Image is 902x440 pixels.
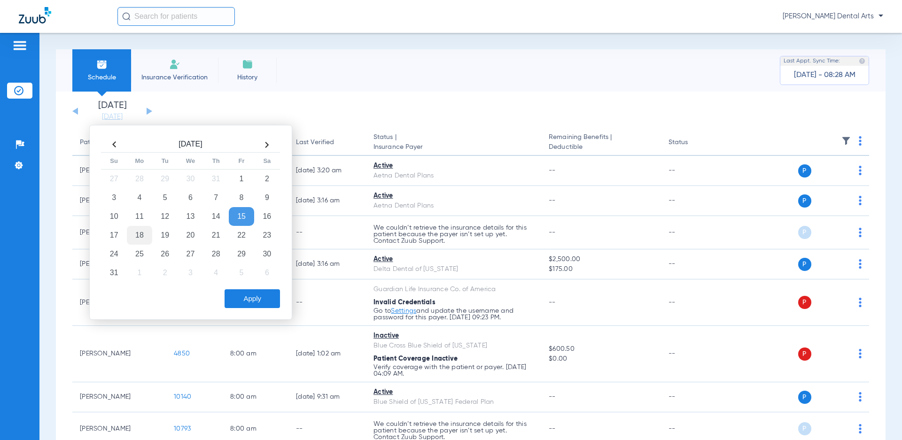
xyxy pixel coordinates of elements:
[223,326,288,382] td: 8:00 AM
[223,382,288,412] td: 8:00 AM
[12,40,27,51] img: hamburger-icon
[225,73,270,82] span: History
[242,59,253,70] img: History
[661,130,724,156] th: Status
[373,397,534,407] div: Blue Shield of [US_STATE] Federal Plan
[296,138,358,147] div: Last Verified
[859,196,862,205] img: group-dot-blue.svg
[373,264,534,274] div: Delta Dental of [US_STATE]
[798,258,811,271] span: P
[549,394,556,400] span: --
[859,136,862,146] img: group-dot-blue.svg
[373,161,534,171] div: Active
[127,137,254,153] th: [DATE]
[549,299,556,306] span: --
[798,296,811,309] span: P
[72,326,166,382] td: [PERSON_NAME]
[859,228,862,237] img: group-dot-blue.svg
[373,201,534,211] div: Aetna Dental Plans
[549,167,556,174] span: --
[798,226,811,239] span: P
[296,138,334,147] div: Last Verified
[841,136,851,146] img: filter.svg
[373,299,435,306] span: Invalid Credentials
[288,216,366,249] td: --
[798,164,811,178] span: P
[798,194,811,208] span: P
[288,326,366,382] td: [DATE] 1:02 AM
[783,12,883,21] span: [PERSON_NAME] Dental Arts
[784,56,840,66] span: Last Appt. Sync Time:
[80,138,121,147] div: Patient Name
[549,344,653,354] span: $600.50
[373,171,534,181] div: Aetna Dental Plans
[174,425,191,432] span: 10793
[798,391,811,404] span: P
[84,112,140,122] a: [DATE]
[661,326,724,382] td: --
[373,387,534,397] div: Active
[373,308,534,321] p: Go to and update the username and password for this payer. [DATE] 09:23 PM.
[288,382,366,412] td: [DATE] 9:31 AM
[661,382,724,412] td: --
[794,70,855,80] span: [DATE] - 08:28 AM
[549,197,556,204] span: --
[373,255,534,264] div: Active
[859,259,862,269] img: group-dot-blue.svg
[366,130,541,156] th: Status |
[373,191,534,201] div: Active
[798,422,811,435] span: P
[117,7,235,26] input: Search for patients
[122,12,131,21] img: Search Icon
[288,279,366,326] td: --
[549,354,653,364] span: $0.00
[541,130,661,156] th: Remaining Benefits |
[19,7,51,23] img: Zuub Logo
[373,331,534,341] div: Inactive
[373,142,534,152] span: Insurance Payer
[80,138,159,147] div: Patient Name
[288,249,366,279] td: [DATE] 3:16 AM
[798,347,811,361] span: P
[373,355,458,362] span: Patient Coverage Inactive
[549,142,653,152] span: Deductible
[549,425,556,432] span: --
[859,392,862,401] img: group-dot-blue.svg
[138,73,211,82] span: Insurance Verification
[391,308,416,314] a: Settings
[96,59,108,70] img: Schedule
[373,341,534,351] div: Blue Cross Blue Shield of [US_STATE]
[373,224,534,244] p: We couldn’t retrieve the insurance details for this patient because the payer isn’t set up yet. C...
[661,216,724,249] td: --
[373,364,534,377] p: Verify coverage with the patient or payer. [DATE] 04:09 AM.
[549,255,653,264] span: $2,500.00
[373,285,534,294] div: Guardian Life Insurance Co. of America
[661,279,724,326] td: --
[84,101,140,122] li: [DATE]
[174,394,191,400] span: 10140
[174,350,190,357] span: 4850
[661,186,724,216] td: --
[79,73,124,82] span: Schedule
[72,382,166,412] td: [PERSON_NAME]
[169,59,180,70] img: Manual Insurance Verification
[288,186,366,216] td: [DATE] 3:16 AM
[549,229,556,236] span: --
[225,289,280,308] button: Apply
[859,349,862,358] img: group-dot-blue.svg
[859,58,865,64] img: last sync help info
[288,156,366,186] td: [DATE] 3:20 AM
[661,156,724,186] td: --
[549,264,653,274] span: $175.00
[859,298,862,307] img: group-dot-blue.svg
[859,166,862,175] img: group-dot-blue.svg
[661,249,724,279] td: --
[855,395,902,440] iframe: Chat Widget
